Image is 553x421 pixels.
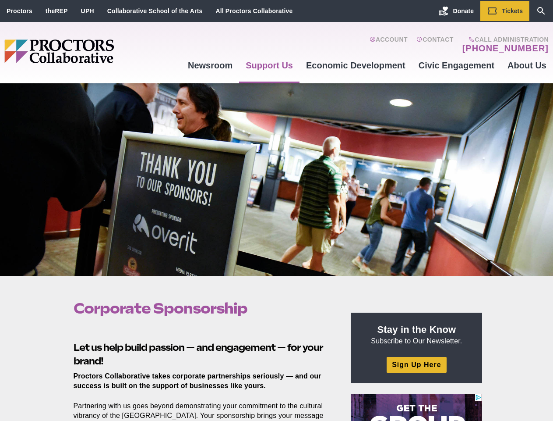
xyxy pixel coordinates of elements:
[81,7,94,14] a: UPH
[502,7,523,14] span: Tickets
[460,36,549,43] span: Call Administration
[529,1,553,21] a: Search
[74,300,331,317] h1: Corporate Sponsorship
[377,324,456,335] strong: Stay in the Know
[74,372,321,389] strong: Proctors Collaborative takes corporate partnerships seriously — and our success is built on the s...
[462,43,549,54] a: [PHONE_NUMBER]
[387,357,446,372] a: Sign Up Here
[361,323,472,346] p: Subscribe to Our Newsletter.
[432,1,480,21] a: Donate
[412,54,501,77] a: Civic Engagement
[239,54,299,77] a: Support Us
[480,1,529,21] a: Tickets
[4,39,181,63] img: Proctors logo
[107,7,203,14] a: Collaborative School of the Arts
[501,54,553,77] a: About Us
[299,54,412,77] a: Economic Development
[416,36,454,54] a: Contact
[370,36,408,54] a: Account
[181,54,239,77] a: Newsroom
[7,7,32,14] a: Proctors
[46,7,68,14] a: theREP
[74,327,331,367] h2: Let us help build passion — and engagement — for your brand!
[215,7,292,14] a: All Proctors Collaborative
[453,7,474,14] span: Donate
